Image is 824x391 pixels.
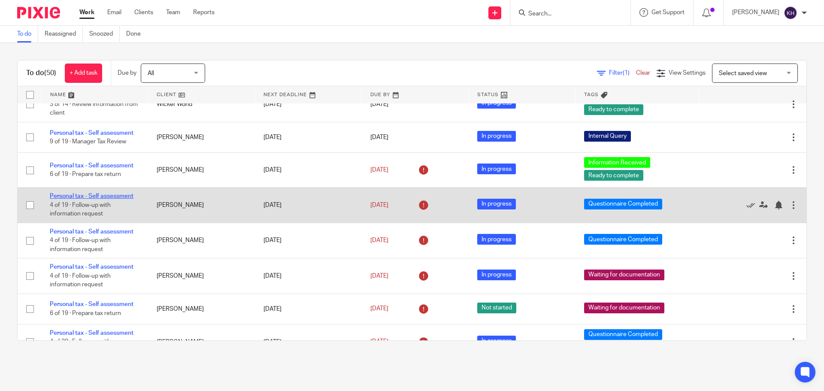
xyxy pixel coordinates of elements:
[126,26,147,42] a: Done
[50,171,121,177] span: 6 of 19 · Prepare tax return
[584,104,643,115] span: Ready to complete
[584,157,650,168] span: Information Received
[50,193,133,199] a: Personal tax - Self assessment
[148,87,255,122] td: Wicker World
[255,223,362,258] td: [DATE]
[50,202,111,217] span: 4 of 19 · Follow-up with information request
[44,70,56,76] span: (50)
[669,70,706,76] span: View Settings
[79,8,94,17] a: Work
[255,294,362,324] td: [DATE]
[477,336,516,346] span: In progress
[255,188,362,223] td: [DATE]
[134,8,153,17] a: Clients
[636,70,650,76] a: Clear
[584,92,599,97] span: Tags
[732,8,779,17] p: [PERSON_NAME]
[50,310,121,316] span: 6 of 19 · Prepare tax return
[166,8,180,17] a: Team
[50,139,126,145] span: 9 of 19 · Manager Tax Review
[370,339,388,345] span: [DATE]
[50,301,133,307] a: Personal tax - Self assessment
[584,270,664,280] span: Waiting for documentation
[746,201,759,209] a: Mark as done
[370,134,388,140] span: [DATE]
[148,70,154,76] span: All
[370,101,388,107] span: [DATE]
[477,303,516,313] span: Not started
[148,223,255,258] td: [PERSON_NAME]
[370,167,388,173] span: [DATE]
[477,164,516,174] span: In progress
[784,6,797,20] img: svg%3E
[50,229,133,235] a: Personal tax - Self assessment
[50,237,111,252] span: 4 of 19 · Follow-up with information request
[527,10,605,18] input: Search
[50,264,133,270] a: Personal tax - Self assessment
[50,163,133,169] a: Personal tax - Self assessment
[255,122,362,152] td: [DATE]
[477,199,516,209] span: In progress
[623,70,630,76] span: (1)
[370,202,388,208] span: [DATE]
[609,70,636,76] span: Filter
[193,8,215,17] a: Reports
[584,303,664,313] span: Waiting for documentation
[255,87,362,122] td: [DATE]
[477,234,516,245] span: In progress
[89,26,120,42] a: Snoozed
[255,258,362,294] td: [DATE]
[17,7,60,18] img: Pixie
[584,131,631,142] span: Internal Query
[477,270,516,280] span: In progress
[148,188,255,223] td: [PERSON_NAME]
[477,131,516,142] span: In progress
[148,153,255,188] td: [PERSON_NAME]
[255,153,362,188] td: [DATE]
[65,64,102,83] a: + Add task
[50,273,111,288] span: 4 of 19 · Follow-up with information request
[719,70,767,76] span: Select saved view
[107,8,121,17] a: Email
[17,26,38,42] a: To do
[584,199,662,209] span: Questionnaire Completed
[148,324,255,360] td: [PERSON_NAME]
[370,237,388,243] span: [DATE]
[50,101,138,116] span: 3 of 14 · Review information from client
[370,306,388,312] span: [DATE]
[370,273,388,279] span: [DATE]
[148,258,255,294] td: [PERSON_NAME]
[148,122,255,152] td: [PERSON_NAME]
[651,9,685,15] span: Get Support
[50,339,111,354] span: 4 of 20 · Follow-up with information request
[45,26,83,42] a: Reassigned
[148,294,255,324] td: [PERSON_NAME]
[50,330,133,336] a: Personal tax - Self assessment
[584,170,643,181] span: Ready to complete
[26,69,56,78] h1: To do
[118,69,136,77] p: Due by
[255,324,362,360] td: [DATE]
[584,329,662,340] span: Questionnaire Completed
[584,234,662,245] span: Questionnaire Completed
[50,130,133,136] a: Personal tax - Self assessment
